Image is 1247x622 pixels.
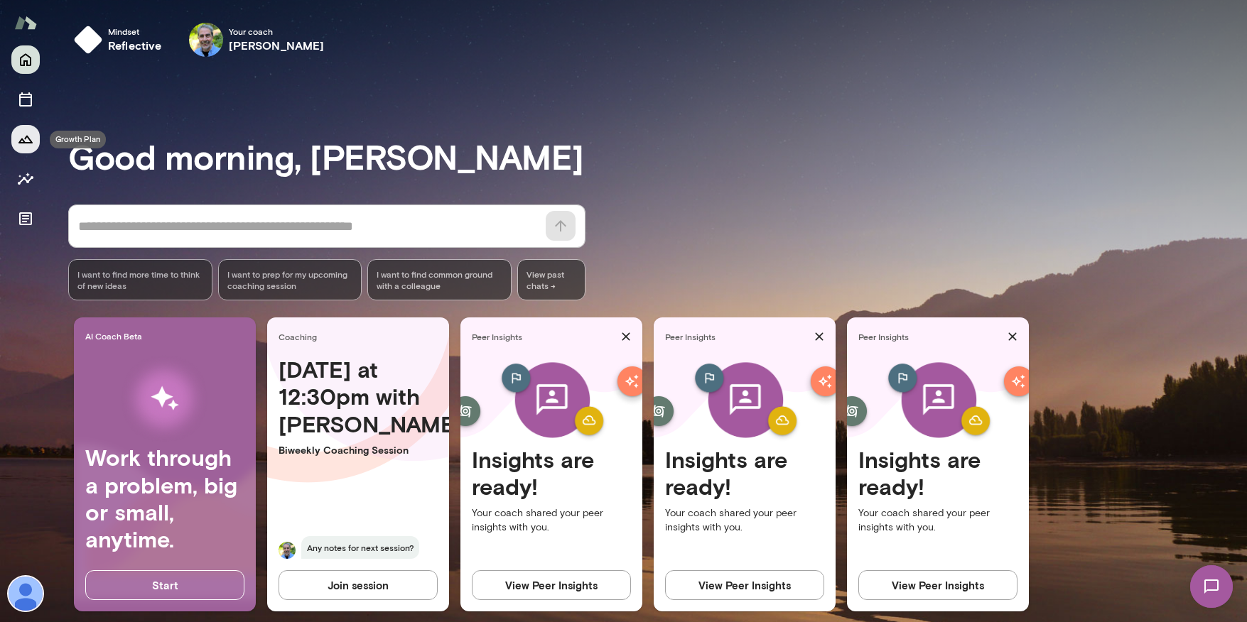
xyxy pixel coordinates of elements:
[108,37,162,54] h6: reflective
[676,356,814,446] img: peer-insights
[858,331,1002,342] span: Peer Insights
[279,542,296,559] img: Charles
[14,9,37,36] img: Mento
[77,268,203,291] span: I want to find more time to think of new ideas
[11,125,40,153] button: Growth Plan
[858,570,1017,600] button: View Peer Insights
[279,443,438,457] p: Biweekly Coaching Session
[665,446,824,501] h4: Insights are ready!
[665,331,809,342] span: Peer Insights
[279,356,438,437] h4: [DATE] at 12:30pm with [PERSON_NAME]
[11,45,40,74] button: Home
[11,165,40,193] button: Insights
[74,26,102,54] img: mindset
[301,536,419,559] span: Any notes for next session?
[482,356,621,446] img: peer-insights
[858,506,1017,535] p: Your coach shared your peer insights with you.
[108,26,162,37] span: Mindset
[68,17,173,62] button: Mindsetreflective
[9,577,43,611] img: Jesse McCabe
[227,268,353,291] span: I want to prep for my upcoming coaching session
[11,85,40,114] button: Sessions
[85,570,244,600] button: Start
[11,204,40,233] button: Documents
[472,331,615,342] span: Peer Insights
[68,136,1247,176] h3: Good morning, [PERSON_NAME]
[858,446,1017,501] h4: Insights are ready!
[869,356,1008,446] img: peer-insights
[665,570,824,600] button: View Peer Insights
[179,17,335,62] div: Charles SilvestroYour coach[PERSON_NAME]
[68,259,212,300] div: I want to find more time to think of new ideas
[218,259,362,300] div: I want to prep for my upcoming coaching session
[50,131,106,148] div: Growth Plan
[85,444,244,553] h4: Work through a problem, big or small, anytime.
[229,37,325,54] h6: [PERSON_NAME]
[102,354,228,444] img: AI Workflows
[229,26,325,37] span: Your coach
[85,330,250,342] span: AI Coach Beta
[279,570,438,600] button: Join session
[472,446,631,501] h4: Insights are ready!
[367,259,512,300] div: I want to find common ground with a colleague
[472,570,631,600] button: View Peer Insights
[665,506,824,535] p: Your coach shared your peer insights with you.
[377,268,502,291] span: I want to find common ground with a colleague
[517,259,585,300] span: View past chats ->
[189,23,223,57] img: Charles Silvestro
[472,506,631,535] p: Your coach shared your peer insights with you.
[279,331,443,342] span: Coaching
